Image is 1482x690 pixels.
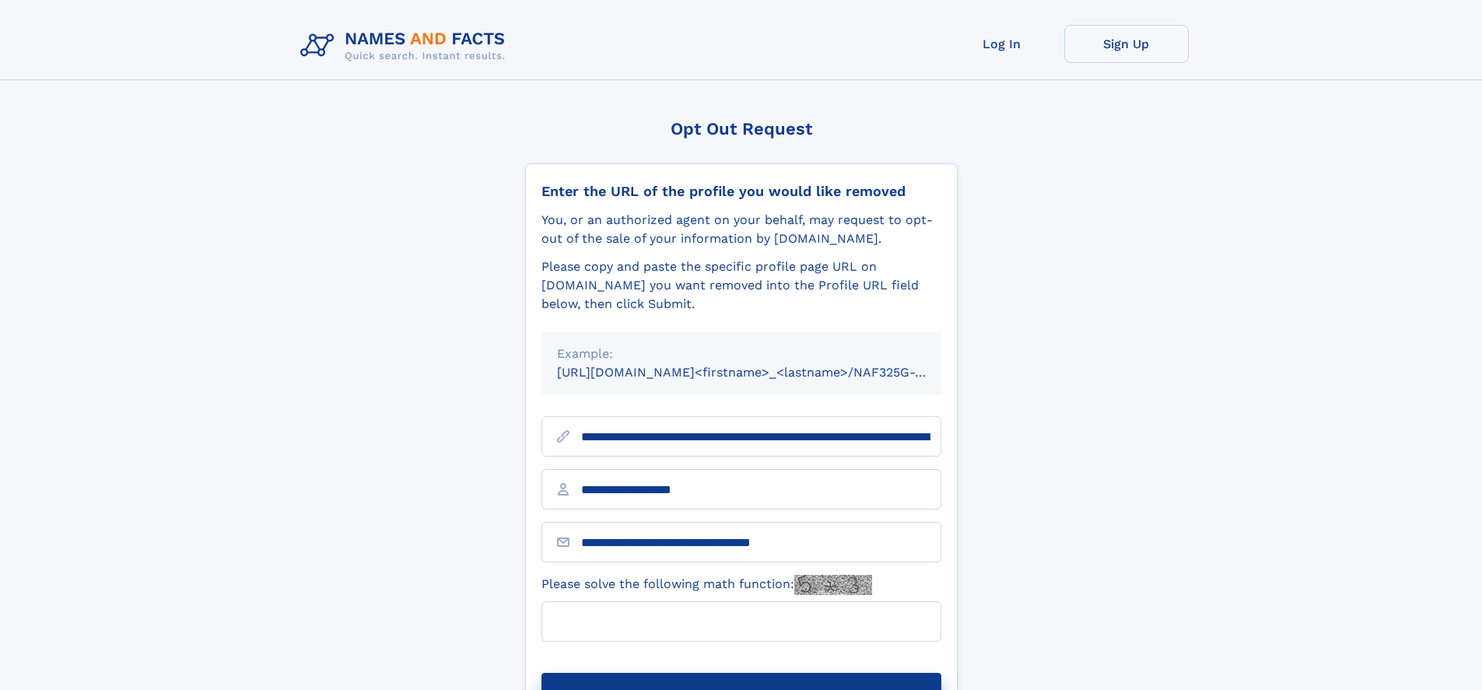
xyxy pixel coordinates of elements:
[541,257,941,313] div: Please copy and paste the specific profile page URL on [DOMAIN_NAME] you want removed into the Pr...
[1064,25,1189,63] a: Sign Up
[525,119,958,138] div: Opt Out Request
[557,365,971,380] small: [URL][DOMAIN_NAME]<firstname>_<lastname>/NAF325G-xxxxxxxx
[557,345,926,363] div: Example:
[940,25,1064,63] a: Log In
[541,575,872,595] label: Please solve the following math function:
[541,183,941,200] div: Enter the URL of the profile you would like removed
[541,211,941,248] div: You, or an authorized agent on your behalf, may request to opt-out of the sale of your informatio...
[294,25,518,67] img: Logo Names and Facts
